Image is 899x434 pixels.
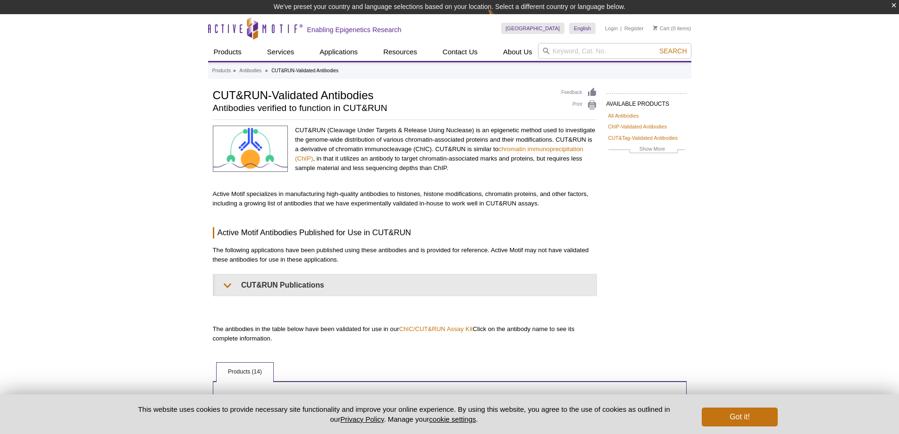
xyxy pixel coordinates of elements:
h2: AVAILABLE PRODUCTS [606,93,687,110]
a: About Us [497,43,538,61]
a: Feedback [562,87,597,98]
a: Products (14) [217,363,273,382]
span: Search [659,47,687,55]
p: CUT&RUN (Cleavage Under Targets & Release Using Nuclease) is an epigenetic method used to investi... [295,126,597,173]
p: Active Motif specializes in manufacturing high-quality antibodies to histones, histone modificati... [213,189,597,208]
p: The antibodies in the table below have been validated for use in our Click on the antibody name t... [213,324,597,343]
img: CUT&Tag [213,126,288,172]
a: CUT&Tag-Validated Antibodies [608,134,678,142]
img: Change Here [487,7,513,29]
a: ChIP-Validated Antibodies [608,122,667,131]
li: | [621,23,622,34]
a: Print [562,100,597,111]
h1: CUT&RUN-Validated Antibodies [213,87,552,102]
input: Keyword, Cat. No. [538,43,691,59]
a: Login [605,25,618,32]
p: This website uses cookies to provide necessary site functionality and improve your online experie... [122,404,687,424]
a: Antibodies [239,67,261,75]
li: » [233,68,236,73]
button: Got it! [702,408,777,426]
p: The following applications have been published using these antibodies and is provided for referen... [213,246,597,264]
a: English [569,23,596,34]
a: Privacy Policy [340,415,384,423]
a: Applications [314,43,363,61]
h2: Enabling Epigenetics Research [307,26,402,34]
a: Cart [653,25,670,32]
a: All Antibodies [608,111,639,120]
li: » [265,68,268,73]
button: Search [656,47,689,55]
a: Register [624,25,644,32]
a: Contact Us [437,43,483,61]
button: cookie settings [429,415,476,423]
img: Your Cart [653,26,657,30]
a: [GEOGRAPHIC_DATA] [501,23,565,34]
a: Products [208,43,247,61]
a: ChIC/CUT&RUN Assay Kit [399,325,473,332]
a: Show More [608,145,685,155]
a: Resources [378,43,423,61]
li: (0 items) [653,23,691,34]
a: Products [212,67,231,75]
summary: CUT&RUN Publications [215,274,597,296]
a: Services [261,43,300,61]
li: CUT&RUN-Validated Antibodies [271,68,338,73]
h2: Antibodies verified to function in CUT&RUN [213,104,552,112]
h3: Active Motif Antibodies Published for Use in CUT&RUN [213,227,597,238]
